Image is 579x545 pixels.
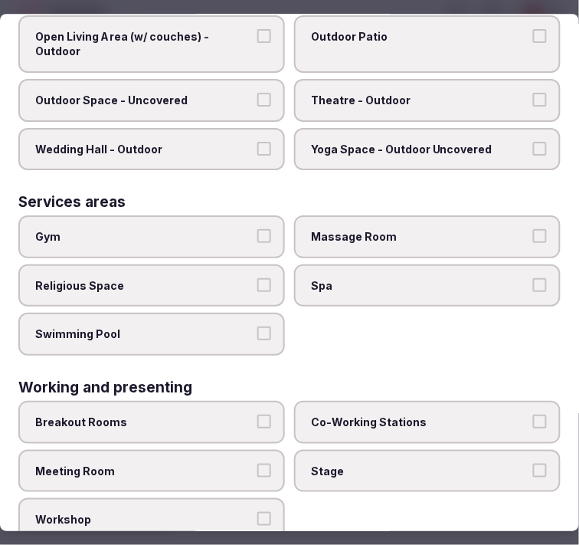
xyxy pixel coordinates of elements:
[35,142,253,157] span: Wedding Hall - Outdoor
[311,229,528,245] span: Massage Room
[533,464,547,478] button: Stage
[257,327,271,341] button: Swimming Pool
[257,512,271,526] button: Workshop
[257,229,271,243] button: Gym
[257,93,271,107] button: Outdoor Space - Uncovered
[35,93,253,108] span: Outdoor Space - Uncovered
[257,29,271,43] button: Open Living Area (w/ couches) - Outdoor
[257,142,271,156] button: Wedding Hall - Outdoor
[533,278,547,292] button: Spa
[533,29,547,43] button: Outdoor Patio
[533,415,547,428] button: Co-Working Stations
[533,93,547,107] button: Theatre - Outdoor
[35,29,253,59] span: Open Living Area (w/ couches) - Outdoor
[311,93,528,108] span: Theatre - Outdoor
[311,415,528,430] span: Co-Working Stations
[35,278,253,294] span: Religious Space
[35,229,253,245] span: Gym
[311,464,528,479] span: Stage
[257,278,271,292] button: Religious Space
[35,327,253,343] span: Swimming Pool
[18,380,192,395] h3: Working and presenting
[533,142,547,156] button: Yoga Space - Outdoor Uncovered
[18,195,126,209] h3: Services areas
[35,415,253,430] span: Breakout Rooms
[257,464,271,478] button: Meeting Room
[35,464,253,479] span: Meeting Room
[533,229,547,243] button: Massage Room
[257,415,271,428] button: Breakout Rooms
[311,29,528,44] span: Outdoor Patio
[311,142,528,157] span: Yoga Space - Outdoor Uncovered
[35,512,253,527] span: Workshop
[311,278,528,294] span: Spa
